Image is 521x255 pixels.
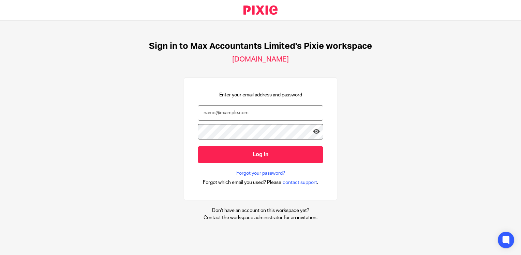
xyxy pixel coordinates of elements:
[283,179,317,186] span: contact support
[236,170,285,177] a: Forgot your password?
[232,55,289,64] h2: [DOMAIN_NAME]
[203,178,318,186] div: .
[204,207,317,214] p: Don't have an account on this workspace yet?
[198,146,323,163] input: Log in
[219,92,302,98] p: Enter your email address and password
[203,179,281,186] span: Forgot which email you used? Please
[204,214,317,221] p: Contact the workspace administrator for an invitation.
[149,41,372,52] h1: Sign in to Max Accountants Limited's Pixie workspace
[198,105,323,121] input: name@example.com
